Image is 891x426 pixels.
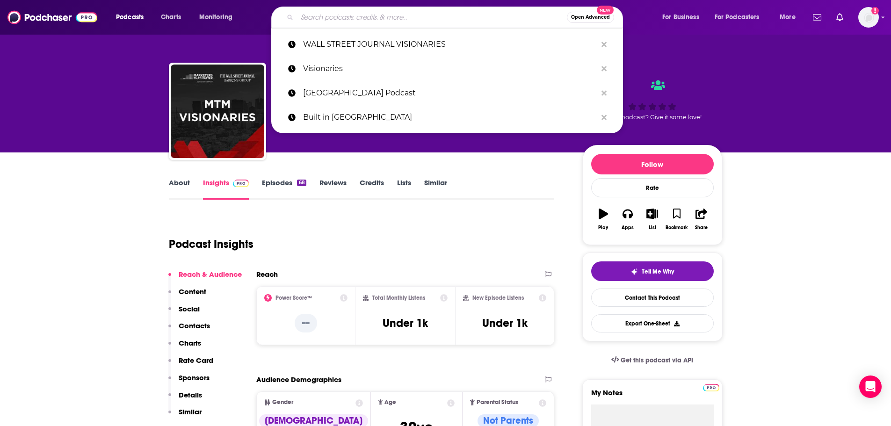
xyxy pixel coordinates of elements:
[171,65,264,158] img: MTM Visionaries
[168,373,210,390] button: Sponsors
[773,10,807,25] button: open menu
[179,390,202,399] p: Details
[591,178,714,197] div: Rate
[256,375,341,384] h2: Audience Demographics
[630,268,638,275] img: tell me why sparkle
[161,11,181,24] span: Charts
[297,10,567,25] input: Search podcasts, credits, & more...
[271,57,623,81] a: Visionaries
[199,11,232,24] span: Monitoring
[656,10,711,25] button: open menu
[640,202,664,236] button: List
[662,11,699,24] span: For Business
[168,304,200,322] button: Social
[809,9,825,25] a: Show notifications dropdown
[168,407,202,425] button: Similar
[116,11,144,24] span: Podcasts
[604,349,701,372] a: Get this podcast via API
[303,32,597,57] p: WALL STREET JOURNAL VISIONARIES
[203,178,249,200] a: InsightsPodchaser Pro
[169,237,254,251] h1: Podcast Insights
[858,7,879,28] img: User Profile
[567,12,614,23] button: Open AdvancedNew
[424,178,447,200] a: Similar
[303,57,597,81] p: Visionaries
[616,202,640,236] button: Apps
[179,339,201,347] p: Charts
[621,356,693,364] span: Get this podcast via API
[384,399,396,405] span: Age
[858,7,879,28] span: Logged in as KaitlynEsposito
[482,316,528,330] h3: Under 1k
[271,32,623,57] a: WALL STREET JOURNAL VISIONARIES
[582,71,723,129] div: Good podcast? Give it some love!
[689,202,713,236] button: Share
[179,287,206,296] p: Content
[709,10,773,25] button: open menu
[477,399,518,405] span: Parental Status
[598,225,608,231] div: Play
[715,11,760,24] span: For Podcasters
[603,114,702,121] span: Good podcast? Give it some love!
[271,81,623,105] a: [GEOGRAPHIC_DATA] Podcast
[233,180,249,187] img: Podchaser Pro
[193,10,245,25] button: open menu
[472,295,524,301] h2: New Episode Listens
[168,270,242,287] button: Reach & Audience
[591,154,714,174] button: Follow
[383,316,428,330] h3: Under 1k
[275,295,312,301] h2: Power Score™
[591,289,714,307] a: Contact This Podcast
[859,375,882,398] div: Open Intercom Messenger
[179,321,210,330] p: Contacts
[591,261,714,281] button: tell me why sparkleTell Me Why
[168,390,202,408] button: Details
[360,178,384,200] a: Credits
[695,225,708,231] div: Share
[622,225,634,231] div: Apps
[780,11,796,24] span: More
[271,105,623,130] a: Built in [GEOGRAPHIC_DATA]
[256,270,278,279] h2: Reach
[179,270,242,279] p: Reach & Audience
[591,202,616,236] button: Play
[295,314,317,332] p: --
[155,10,187,25] a: Charts
[703,383,719,391] a: Pro website
[303,105,597,130] p: Built in America
[372,295,425,301] h2: Total Monthly Listens
[591,388,714,404] label: My Notes
[179,373,210,382] p: Sponsors
[591,314,714,332] button: Export One-Sheet
[571,15,610,20] span: Open Advanced
[649,225,656,231] div: List
[319,178,347,200] a: Reviews
[179,407,202,416] p: Similar
[858,7,879,28] button: Show profile menu
[871,7,879,14] svg: Add a profile image
[397,178,411,200] a: Lists
[168,356,213,373] button: Rate Card
[179,304,200,313] p: Social
[109,10,156,25] button: open menu
[666,225,688,231] div: Bookmark
[179,356,213,365] p: Rate Card
[297,180,306,186] div: 68
[272,399,293,405] span: Gender
[169,178,190,200] a: About
[7,8,97,26] img: Podchaser - Follow, Share and Rate Podcasts
[168,321,210,339] button: Contacts
[597,6,614,14] span: New
[262,178,306,200] a: Episodes68
[280,7,632,28] div: Search podcasts, credits, & more...
[168,287,206,304] button: Content
[642,268,674,275] span: Tell Me Why
[303,81,597,105] p: New Heights Podcast
[703,384,719,391] img: Podchaser Pro
[168,339,201,356] button: Charts
[665,202,689,236] button: Bookmark
[833,9,847,25] a: Show notifications dropdown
